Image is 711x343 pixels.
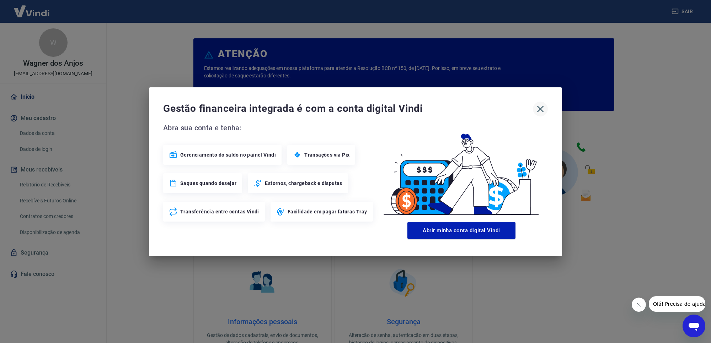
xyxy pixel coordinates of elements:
[180,180,236,187] span: Saques quando desejar
[375,122,548,219] img: Good Billing
[163,122,375,134] span: Abra sua conta e tenha:
[180,151,276,158] span: Gerenciamento do saldo no painel Vindi
[683,315,705,337] iframe: Botão para abrir a janela de mensagens
[649,296,705,312] iframe: Mensagem da empresa
[180,208,259,215] span: Transferência entre contas Vindi
[288,208,367,215] span: Facilidade em pagar faturas Tray
[632,298,646,312] iframe: Fechar mensagem
[407,222,515,239] button: Abrir minha conta digital Vindi
[304,151,349,158] span: Transações via Pix
[163,102,533,116] span: Gestão financeira integrada é com a conta digital Vindi
[265,180,342,187] span: Estornos, chargeback e disputas
[4,5,60,11] span: Olá! Precisa de ajuda?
